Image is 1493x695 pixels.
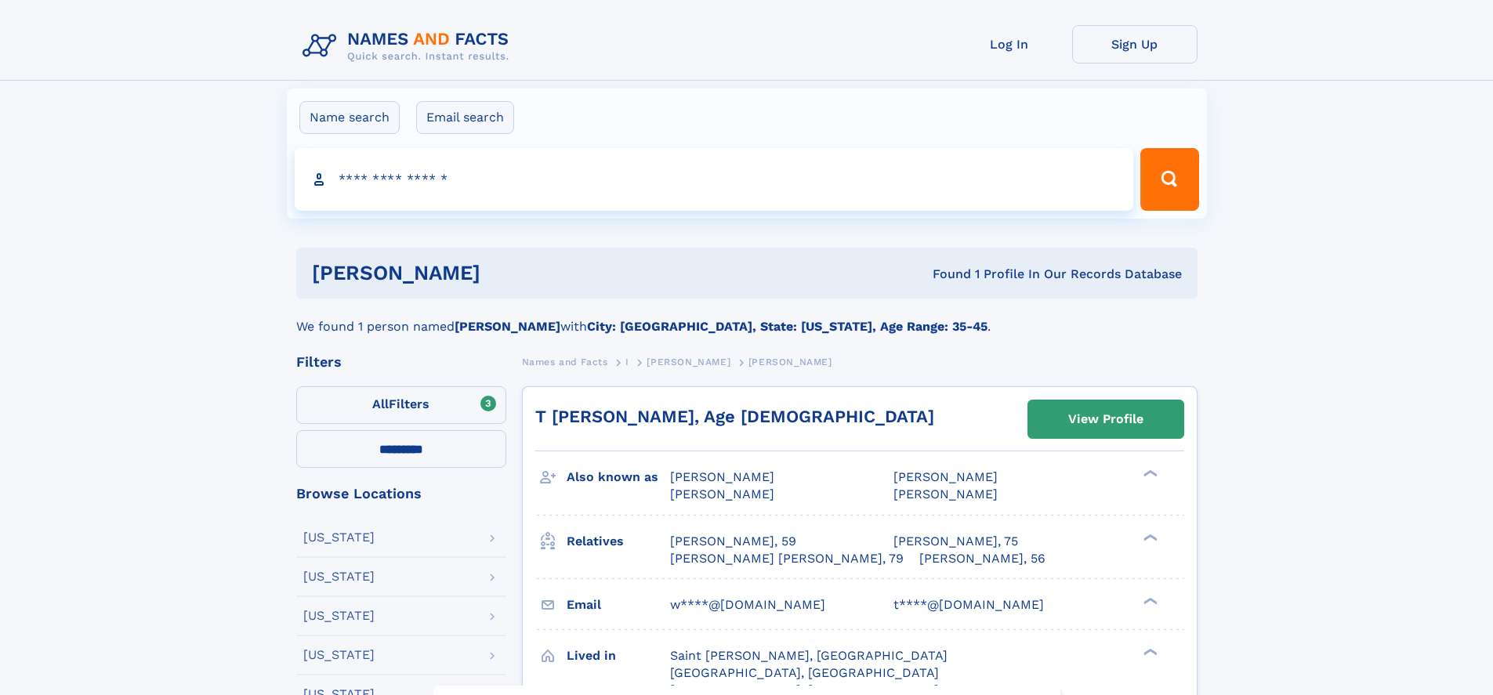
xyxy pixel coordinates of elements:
[296,299,1198,336] div: We found 1 person named with .
[1140,148,1198,211] button: Search Button
[919,550,1045,567] a: [PERSON_NAME], 56
[625,357,629,367] span: I
[567,643,670,669] h3: Lived in
[748,357,832,367] span: [PERSON_NAME]
[1140,469,1158,479] div: ❯
[567,528,670,555] h3: Relatives
[1072,25,1198,63] a: Sign Up
[303,570,375,583] div: [US_STATE]
[893,469,998,484] span: [PERSON_NAME]
[535,407,934,426] a: T [PERSON_NAME], Age [DEMOGRAPHIC_DATA]
[670,550,904,567] a: [PERSON_NAME] [PERSON_NAME], 79
[670,648,948,663] span: Saint [PERSON_NAME], [GEOGRAPHIC_DATA]
[893,533,1018,550] a: [PERSON_NAME], 75
[625,352,629,371] a: I
[303,531,375,544] div: [US_STATE]
[522,352,608,371] a: Names and Facts
[1140,595,1158,606] div: ❯
[670,665,939,680] span: [GEOGRAPHIC_DATA], [GEOGRAPHIC_DATA]
[647,357,730,367] span: [PERSON_NAME]
[670,469,774,484] span: [PERSON_NAME]
[1028,400,1183,438] a: View Profile
[670,487,774,501] span: [PERSON_NAME]
[296,386,506,424] label: Filters
[296,487,506,501] div: Browse Locations
[303,610,375,622] div: [US_STATE]
[1068,401,1143,437] div: View Profile
[372,396,389,411] span: All
[567,464,670,490] h3: Also known as
[947,25,1072,63] a: Log In
[455,319,560,334] b: [PERSON_NAME]
[296,355,506,369] div: Filters
[567,592,670,618] h3: Email
[1140,646,1158,657] div: ❯
[706,266,1182,283] div: Found 1 Profile In Our Records Database
[303,649,375,661] div: [US_STATE]
[647,352,730,371] a: [PERSON_NAME]
[299,101,400,134] label: Name search
[296,25,522,67] img: Logo Names and Facts
[295,148,1134,211] input: search input
[670,533,796,550] a: [PERSON_NAME], 59
[893,487,998,501] span: [PERSON_NAME]
[1140,532,1158,542] div: ❯
[416,101,514,134] label: Email search
[587,319,987,334] b: City: [GEOGRAPHIC_DATA], State: [US_STATE], Age Range: 35-45
[312,263,707,283] h1: [PERSON_NAME]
